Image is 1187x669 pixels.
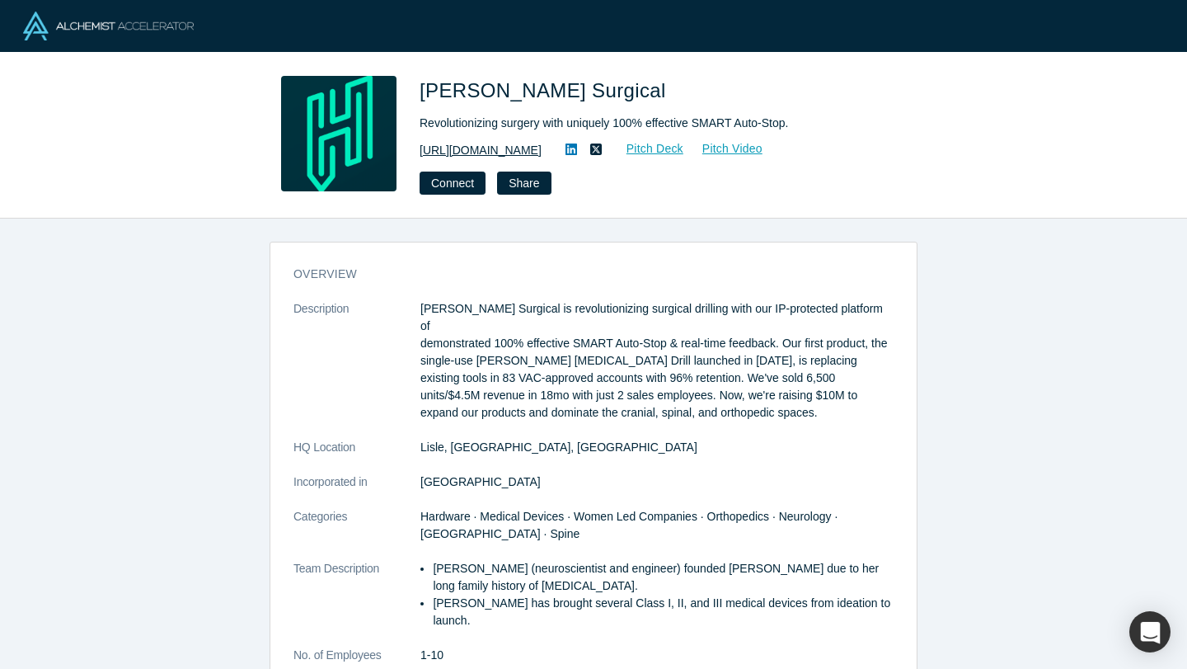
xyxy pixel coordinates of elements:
[433,560,894,595] li: [PERSON_NAME] (neuroscientist and engineer) founded [PERSON_NAME] due to her long family history ...
[293,560,420,647] dt: Team Description
[420,142,542,159] a: [URL][DOMAIN_NAME]
[420,439,894,456] dd: Lisle, [GEOGRAPHIC_DATA], [GEOGRAPHIC_DATA]
[420,510,837,540] span: Hardware · Medical Devices · Women Led Companies · Orthopedics · Neurology · [GEOGRAPHIC_DATA] · ...
[23,12,194,40] img: Alchemist Logo
[293,300,420,439] dt: Description
[420,115,881,132] div: Revolutionizing surgery with uniquely 100% effective SMART Auto-Stop.
[293,508,420,560] dt: Categories
[293,266,870,283] h3: overview
[433,595,894,629] li: [PERSON_NAME] has brought several Class I, II, and III medical devices from ideation to launch.
[293,439,420,473] dt: HQ Location
[420,172,486,195] button: Connect
[281,76,396,191] img: Hubly Surgical's Logo
[684,139,763,158] a: Pitch Video
[420,473,894,491] dd: [GEOGRAPHIC_DATA]
[420,300,894,422] p: [PERSON_NAME] Surgical is revolutionizing surgical drilling with our IP-protected platform of dem...
[608,139,684,158] a: Pitch Deck
[420,79,672,101] span: [PERSON_NAME] Surgical
[497,172,551,195] button: Share
[293,473,420,508] dt: Incorporated in
[420,647,894,664] dd: 1-10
